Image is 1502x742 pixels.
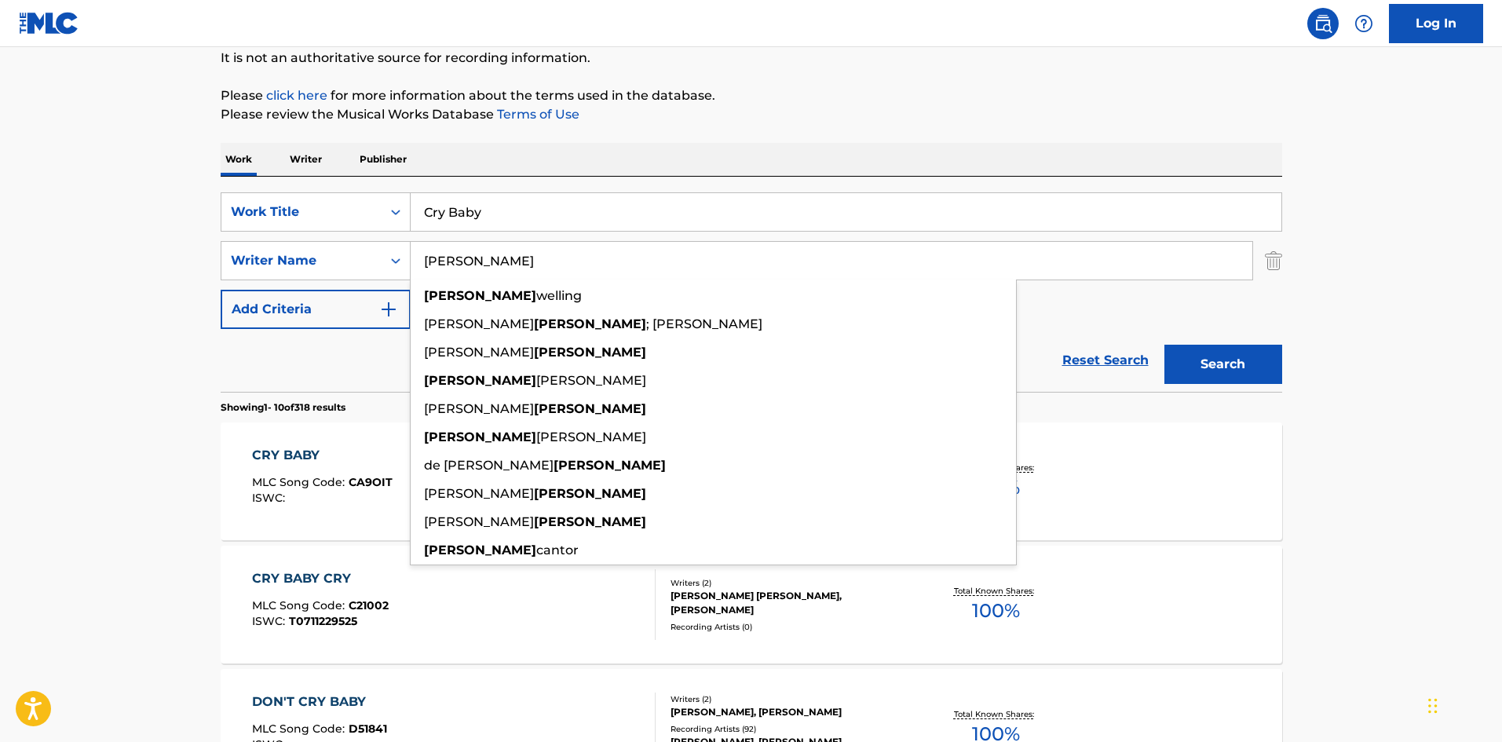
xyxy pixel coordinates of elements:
button: Search [1164,345,1282,384]
p: Please for more information about the terms used in the database. [221,86,1282,105]
span: ; [PERSON_NAME] [646,316,762,331]
strong: [PERSON_NAME] [424,543,536,557]
div: CRY BABY CRY [252,569,389,588]
a: CRY BABY CRYMLC Song Code:C21002ISWC:T0711229525Writers (2)[PERSON_NAME] [PERSON_NAME], [PERSON_N... [221,546,1282,663]
strong: [PERSON_NAME] [554,458,666,473]
strong: [PERSON_NAME] [534,486,646,501]
img: search [1314,14,1332,33]
span: [PERSON_NAME] [536,373,646,388]
span: [PERSON_NAME] [424,345,534,360]
button: Add Criteria [221,290,411,329]
span: C21002 [349,598,389,612]
a: click here [266,88,327,103]
a: Reset Search [1054,343,1157,378]
span: [PERSON_NAME] [424,316,534,331]
p: It is not an authoritative source for recording information. [221,49,1282,68]
div: [PERSON_NAME], [PERSON_NAME] [671,705,908,719]
span: MLC Song Code : [252,598,349,612]
div: Writer Name [231,251,372,270]
img: MLC Logo [19,12,79,35]
iframe: Chat Widget [1423,667,1502,742]
p: Total Known Shares: [954,708,1038,720]
a: Terms of Use [494,107,579,122]
form: Search Form [221,192,1282,392]
strong: [PERSON_NAME] [534,316,646,331]
span: ISWC : [252,614,289,628]
span: MLC Song Code : [252,722,349,736]
div: Writers ( 2 ) [671,577,908,589]
img: help [1354,14,1373,33]
img: Delete Criterion [1265,241,1282,280]
span: [PERSON_NAME] [536,429,646,444]
p: Please review the Musical Works Database [221,105,1282,124]
div: Recording Artists ( 92 ) [671,723,908,735]
span: [PERSON_NAME] [424,401,534,416]
span: ISWC : [252,491,289,505]
span: welling [536,288,582,303]
div: Drag [1428,682,1438,729]
div: Writers ( 2 ) [671,693,908,705]
span: cantor [536,543,579,557]
p: Writer [285,143,327,176]
strong: [PERSON_NAME] [534,345,646,360]
strong: [PERSON_NAME] [424,373,536,388]
span: [PERSON_NAME] [424,486,534,501]
strong: [PERSON_NAME] [424,288,536,303]
span: de [PERSON_NAME] [424,458,554,473]
div: Help [1348,8,1380,39]
strong: [PERSON_NAME] [534,514,646,529]
strong: [PERSON_NAME] [424,429,536,444]
p: Publisher [355,143,411,176]
div: Recording Artists ( 0 ) [671,621,908,633]
p: Work [221,143,257,176]
a: Public Search [1307,8,1339,39]
span: D51841 [349,722,387,736]
a: Log In [1389,4,1483,43]
span: MLC Song Code : [252,475,349,489]
span: 100 % [972,597,1020,625]
p: Showing 1 - 10 of 318 results [221,400,345,415]
div: Work Title [231,203,372,221]
span: T0711229525 [289,614,357,628]
span: [PERSON_NAME] [424,514,534,529]
div: CRY BABY [252,446,393,465]
a: CRY BABYMLC Song Code:CA9OITISWC:Writers (3)[PERSON_NAME] [PERSON_NAME], [PERSON_NAME], [PERSON_N... [221,422,1282,540]
span: CA9OIT [349,475,393,489]
strong: [PERSON_NAME] [534,401,646,416]
img: 9d2ae6d4665cec9f34b9.svg [379,300,398,319]
div: [PERSON_NAME] [PERSON_NAME], [PERSON_NAME] [671,589,908,617]
p: Total Known Shares: [954,585,1038,597]
div: DON'T CRY BABY [252,693,387,711]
